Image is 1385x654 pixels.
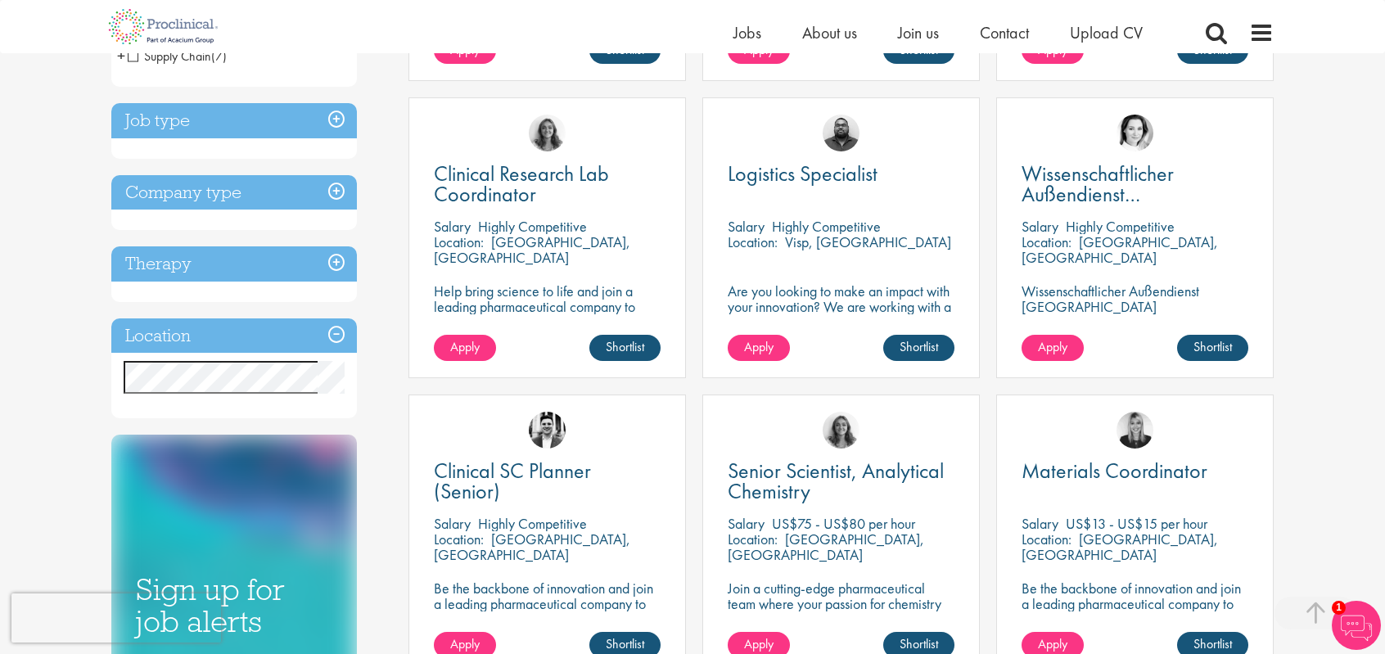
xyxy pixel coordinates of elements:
span: 1 [1332,601,1346,615]
span: Apply [1038,338,1067,355]
p: Highly Competitive [772,217,881,236]
span: Materials Coordinator [1022,457,1207,485]
span: Salary [434,514,471,533]
iframe: reCAPTCHA [11,593,221,643]
p: [GEOGRAPHIC_DATA], [GEOGRAPHIC_DATA] [728,530,924,564]
a: Apply [1022,335,1084,361]
p: Highly Competitive [478,514,587,533]
img: Jackie Cerchio [823,412,859,449]
span: Salary [1022,514,1058,533]
p: Are you looking to make an impact with your innovation? We are working with a well-established ph... [728,283,954,361]
a: Materials Coordinator [1022,461,1248,481]
span: Apply [744,338,774,355]
span: Apply [744,635,774,652]
p: Highly Competitive [478,217,587,236]
span: Location: [434,232,484,251]
p: Be the backbone of innovation and join a leading pharmaceutical company to help keep life-changin... [434,580,661,643]
a: Senior Scientist, Analytical Chemistry [728,461,954,502]
a: Apply [434,335,496,361]
img: Chatbot [1332,601,1381,650]
span: Location: [728,232,778,251]
img: Greta Prestel [1117,115,1153,151]
h3: Company type [111,175,357,210]
a: Shortlist [883,335,954,361]
span: Salary [434,217,471,236]
span: Logistics Specialist [728,160,877,187]
span: Wissenschaftlicher Außendienst [GEOGRAPHIC_DATA] [1022,160,1219,228]
a: Upload CV [1070,22,1143,43]
span: Location: [728,530,778,548]
span: Apply [450,635,480,652]
h3: Sign up for job alerts [136,574,332,637]
p: Join a cutting-edge pharmaceutical team where your passion for chemistry will help shape the futu... [728,580,954,643]
span: Supply Chain [128,47,211,65]
span: Clinical Research Lab Coordinator [434,160,609,208]
a: Apply [728,335,790,361]
p: US$13 - US$15 per hour [1066,514,1207,533]
img: Jackie Cerchio [529,115,566,151]
img: Janelle Jones [1117,412,1153,449]
p: [GEOGRAPHIC_DATA], [GEOGRAPHIC_DATA] [1022,530,1218,564]
h3: Job type [111,103,357,138]
a: About us [802,22,857,43]
a: Clinical Research Lab Coordinator [434,164,661,205]
span: Supply Chain [128,47,227,65]
span: Apply [450,338,480,355]
span: Salary [728,217,765,236]
p: Wissenschaftlicher Außendienst [GEOGRAPHIC_DATA] [1022,283,1248,314]
a: Clinical SC Planner (Senior) [434,461,661,502]
p: Highly Competitive [1066,217,1175,236]
h3: Therapy [111,246,357,282]
a: Shortlist [1177,335,1248,361]
p: [GEOGRAPHIC_DATA], [GEOGRAPHIC_DATA] [434,530,630,564]
span: (7) [211,47,227,65]
p: Help bring science to life and join a leading pharmaceutical company to play a key role in delive... [434,283,661,361]
p: [GEOGRAPHIC_DATA], [GEOGRAPHIC_DATA] [434,232,630,267]
span: + [117,43,125,68]
a: Jobs [733,22,761,43]
span: Location: [1022,530,1071,548]
span: Senior Scientist, Analytical Chemistry [728,457,944,505]
p: US$75 - US$80 per hour [772,514,915,533]
a: Logistics Specialist [728,164,954,184]
p: [GEOGRAPHIC_DATA], [GEOGRAPHIC_DATA] [1022,232,1218,267]
h3: Location [111,318,357,354]
p: Be the backbone of innovation and join a leading pharmaceutical company to help keep life-changin... [1022,580,1248,643]
span: Apply [1038,635,1067,652]
span: Location: [1022,232,1071,251]
span: Clinical SC Planner (Senior) [434,457,591,505]
img: Ashley Bennett [823,115,859,151]
img: Edward Little [529,412,566,449]
span: Salary [728,514,765,533]
span: Location: [434,530,484,548]
a: Wissenschaftlicher Außendienst [GEOGRAPHIC_DATA] [1022,164,1248,205]
a: Shortlist [589,335,661,361]
span: Salary [1022,217,1058,236]
a: Join us [898,22,939,43]
a: Contact [980,22,1029,43]
p: Visp, [GEOGRAPHIC_DATA] [785,232,951,251]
